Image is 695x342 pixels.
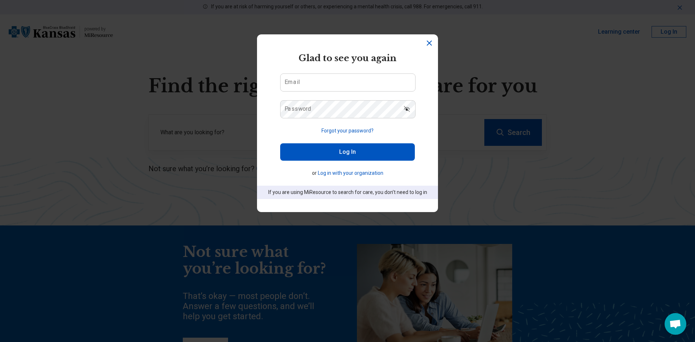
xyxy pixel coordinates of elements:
button: Log In [280,143,415,161]
section: Login Dialog [257,34,438,212]
button: Show password [399,100,415,118]
label: Email [285,79,300,85]
button: Forgot your password? [321,127,374,135]
p: or [280,169,415,177]
button: Log in with your organization [318,169,383,177]
label: Password [285,106,311,112]
h2: Glad to see you again [280,52,415,65]
button: Dismiss [425,39,434,47]
p: If you are using MiResource to search for care, you don’t need to log in [267,189,428,196]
